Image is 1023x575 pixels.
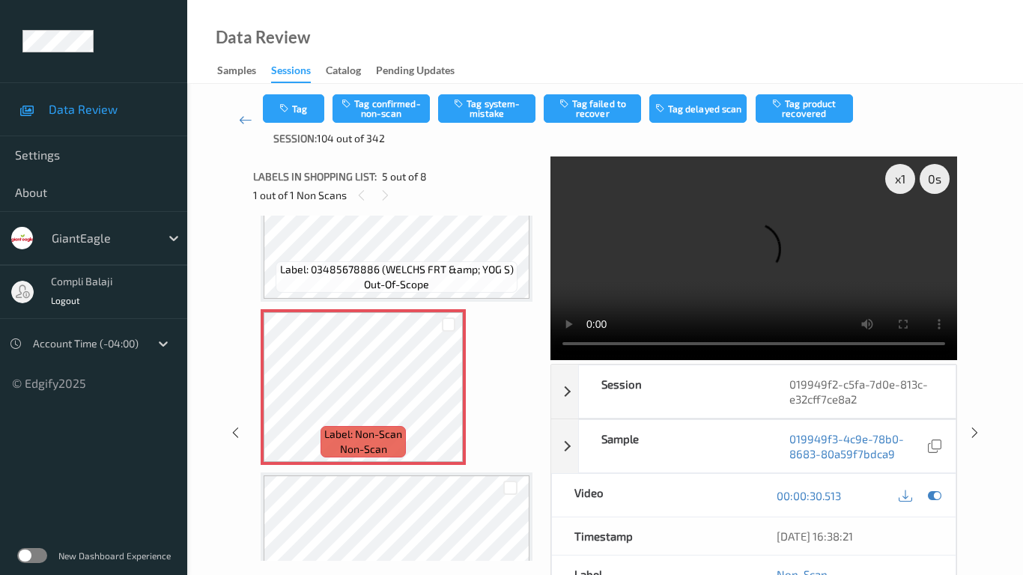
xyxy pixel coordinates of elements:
span: out-of-scope [364,277,429,292]
button: Tag confirmed-non-scan [333,94,430,123]
div: 019949f2-c5fa-7d0e-813c-e32cff7ce8a2 [767,365,956,418]
div: 0 s [920,164,950,194]
span: Label: Non-Scan [324,427,402,442]
a: Catalog [326,61,376,82]
button: Tag product recovered [756,94,853,123]
a: 019949f3-4c9e-78b0-8683-80a59f7bdca9 [789,431,924,461]
div: Session019949f2-c5fa-7d0e-813c-e32cff7ce8a2 [551,365,956,419]
span: 104 out of 342 [317,131,385,146]
div: Pending Updates [376,63,455,82]
div: Video [552,474,754,517]
span: non-scan [340,442,387,457]
div: Catalog [326,63,361,82]
div: x 1 [885,164,915,194]
div: Samples [217,63,256,82]
span: Session: [273,131,317,146]
span: Labels in shopping list: [253,169,377,184]
div: Sample [579,420,768,472]
button: Tag delayed scan [649,94,747,123]
div: Sample019949f3-4c9e-78b0-8683-80a59f7bdca9 [551,419,956,473]
button: Tag [263,94,324,123]
div: Data Review [216,30,310,45]
span: 5 out of 8 [382,169,427,184]
div: Timestamp [552,517,754,555]
div: [DATE] 16:38:21 [777,529,934,544]
div: 1 out of 1 Non Scans [253,186,540,204]
button: Tag system-mistake [438,94,535,123]
button: Tag failed to recover [544,94,641,123]
a: Sessions [271,61,326,83]
a: Samples [217,61,271,82]
div: Sessions [271,63,311,83]
span: Label: 03485678886 (WELCHS FRT &amp; YOG S) [280,262,514,277]
a: Pending Updates [376,61,470,82]
div: Session [579,365,768,418]
a: 00:00:30.513 [777,488,841,503]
